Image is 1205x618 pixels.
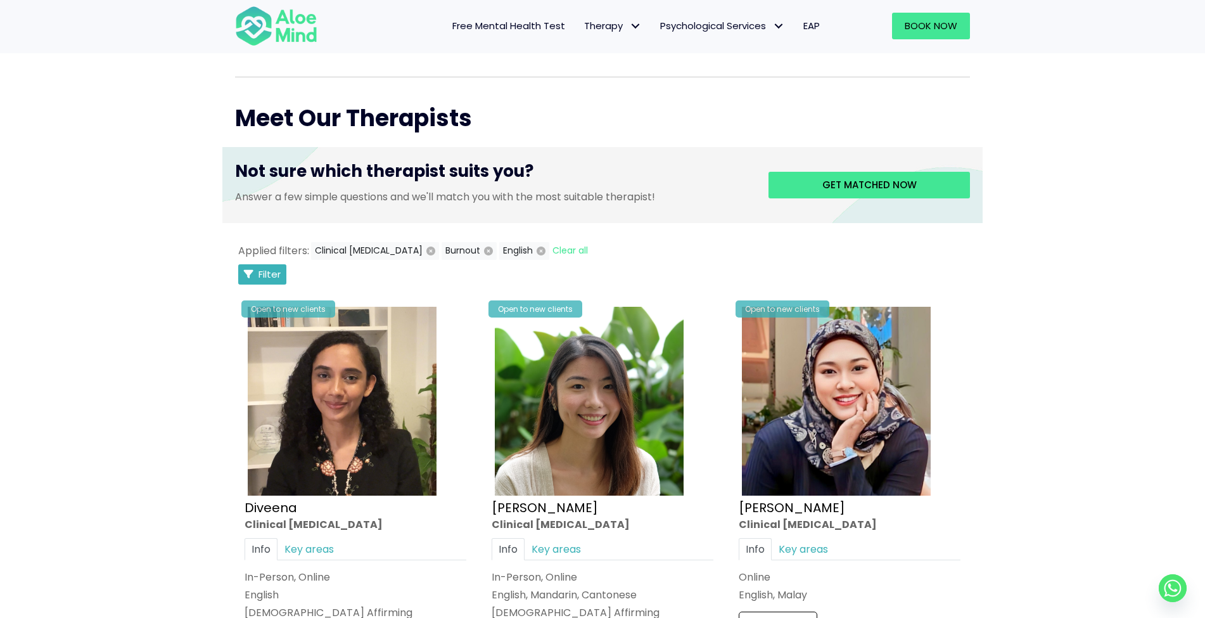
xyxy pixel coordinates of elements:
[235,102,472,134] span: Meet Our Therapists
[245,588,466,602] p: English
[492,499,598,517] a: [PERSON_NAME]
[452,19,565,32] span: Free Mental Health Test
[660,19,784,32] span: Psychological Services
[492,588,713,602] p: English, Mandarin, Cantonese
[892,13,970,39] a: Book Now
[552,242,589,260] button: Clear all
[311,242,439,260] button: Clinical [MEDICAL_DATA]
[238,264,286,285] button: Filter Listings
[258,267,281,281] span: Filter
[235,160,749,189] h3: Not sure which therapist suits you?
[238,243,309,258] span: Applied filters:
[443,13,575,39] a: Free Mental Health Test
[768,172,970,198] a: Get matched now
[584,19,641,32] span: Therapy
[245,538,277,560] a: Info
[769,17,787,35] span: Psychological Services: submenu
[822,178,917,191] span: Get matched now
[575,13,651,39] a: TherapyTherapy: submenu
[492,517,713,532] div: Clinical [MEDICAL_DATA]
[739,538,772,560] a: Info
[739,499,845,517] a: [PERSON_NAME]
[739,588,960,602] p: English, Malay
[245,517,466,532] div: Clinical [MEDICAL_DATA]
[235,190,749,204] p: Answer a few simple questions and we'll match you with the most suitable therapist!
[245,570,466,584] div: In-Person, Online
[794,13,829,39] a: EAP
[736,300,829,318] div: Open to new clients
[626,17,644,35] span: Therapy: submenu
[742,307,931,496] img: Yasmin Clinical Psychologist
[442,242,497,260] button: Burnout
[488,300,582,318] div: Open to new clients
[492,570,713,584] div: In-Person, Online
[499,242,549,260] button: English
[495,307,684,496] img: Peggy Clin Psych
[235,5,317,47] img: Aloe mind Logo
[651,13,794,39] a: Psychological ServicesPsychological Services: submenu
[905,19,957,32] span: Book Now
[492,538,525,560] a: Info
[277,538,341,560] a: Key areas
[334,13,829,39] nav: Menu
[739,517,960,532] div: Clinical [MEDICAL_DATA]
[739,570,960,584] div: Online
[772,538,835,560] a: Key areas
[803,19,820,32] span: EAP
[241,300,335,318] div: Open to new clients
[248,307,437,496] img: IMG_1660 – Diveena Nair
[525,538,588,560] a: Key areas
[1159,574,1187,602] a: Whatsapp
[245,499,297,517] a: Diveena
